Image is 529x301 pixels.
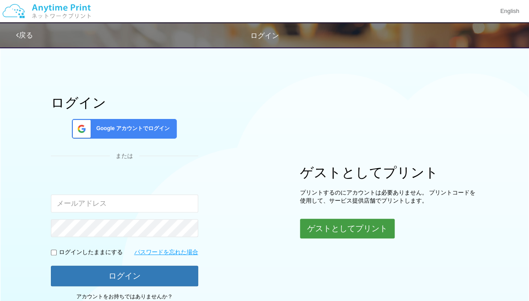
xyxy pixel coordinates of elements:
[51,195,198,212] input: メールアドレス
[51,95,198,110] h1: ログイン
[51,266,198,286] button: ログイン
[300,219,395,238] button: ゲストとしてプリント
[300,165,479,180] h1: ゲストとしてプリント
[93,125,170,132] span: Google アカウントでログイン
[59,248,123,257] p: ログインしたままにする
[300,189,479,205] p: プリントするのにアカウントは必要ありません。 プリントコードを使用して、サービス提供店舗でプリントします。
[16,31,33,39] a: 戻る
[51,152,198,161] div: または
[250,32,279,39] span: ログイン
[134,248,198,257] a: パスワードを忘れた場合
